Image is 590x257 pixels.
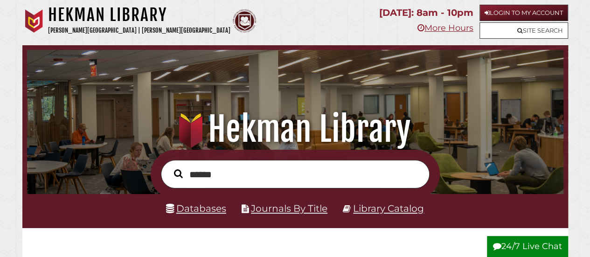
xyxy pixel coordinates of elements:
img: Calvin University [22,9,46,33]
h1: Hekman Library [48,5,230,25]
p: [PERSON_NAME][GEOGRAPHIC_DATA] | [PERSON_NAME][GEOGRAPHIC_DATA] [48,25,230,36]
img: Calvin Theological Seminary [233,9,256,33]
p: [DATE]: 8am - 10pm [379,5,473,21]
a: Library Catalog [353,202,424,214]
a: Site Search [479,22,568,39]
button: Search [169,167,187,181]
a: Databases [166,202,226,214]
h1: Hekman Library [35,109,554,150]
a: More Hours [417,23,473,33]
a: Login to My Account [479,5,568,21]
a: Journals By Title [251,202,327,214]
i: Search [174,169,183,178]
